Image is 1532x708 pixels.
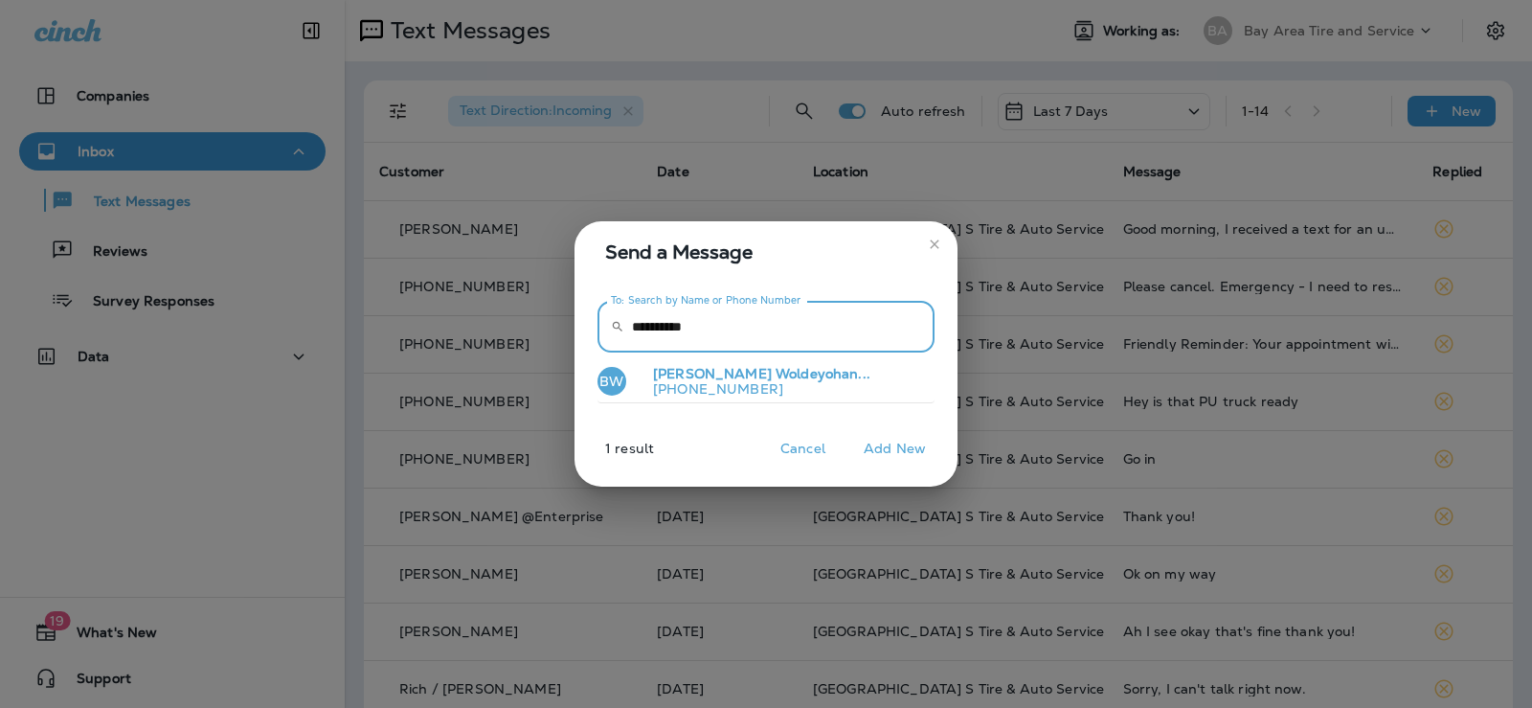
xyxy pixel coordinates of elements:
button: close [919,229,950,260]
label: To: Search by Name or Phone Number [611,293,801,308]
p: 1 result [567,441,654,471]
button: BW[PERSON_NAME] Woldeyohan...[PHONE_NUMBER] [597,360,935,404]
button: Cancel [767,434,839,464]
div: BW [597,367,626,396]
span: [PERSON_NAME] [653,365,772,382]
span: Woldeyohan... [776,365,870,382]
span: Send a Message [605,237,935,267]
p: [PHONE_NUMBER] [638,381,870,397]
button: Add New [854,434,935,464]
